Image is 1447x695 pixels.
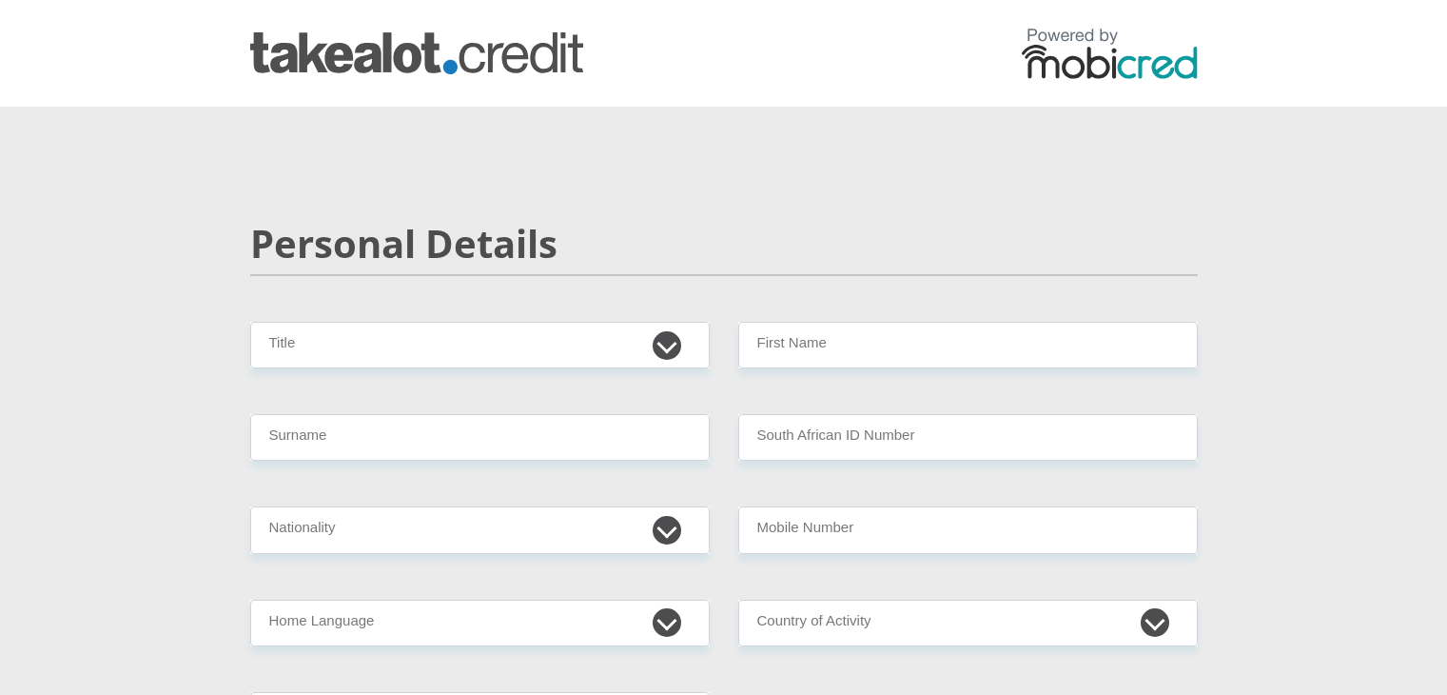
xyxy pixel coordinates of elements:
[738,414,1198,461] input: ID Number
[738,322,1198,368] input: First Name
[738,506,1198,553] input: Contact Number
[250,32,583,74] img: takealot_credit logo
[250,221,1198,267] h2: Personal Details
[1022,28,1198,79] img: powered by mobicred logo
[250,414,710,461] input: Surname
